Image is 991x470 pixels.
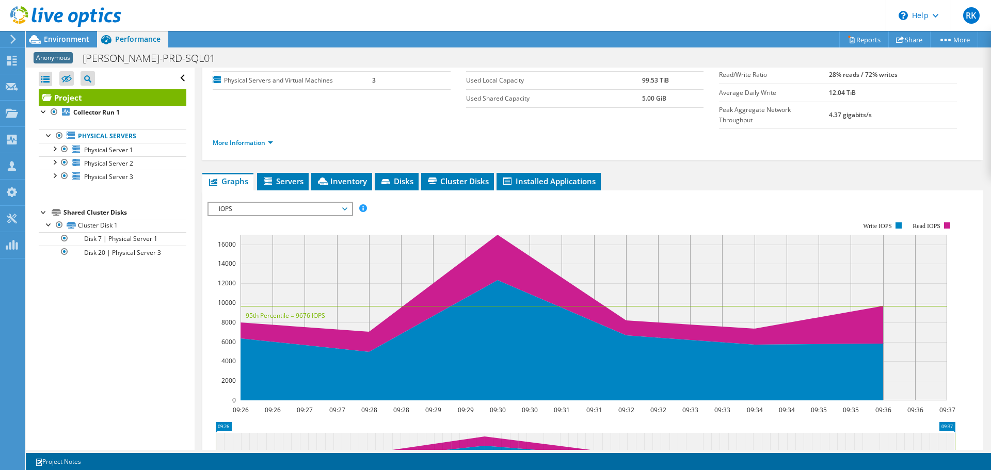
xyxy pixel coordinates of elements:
[466,93,642,104] label: Used Shared Capacity
[811,406,827,414] text: 09:35
[73,108,120,117] b: Collector Run 1
[246,311,325,320] text: 95th Percentile = 9676 IOPS
[316,176,367,186] span: Inventory
[218,259,236,268] text: 14000
[84,145,133,154] span: Physical Server 1
[361,406,377,414] text: 09:28
[458,406,474,414] text: 09:29
[963,7,980,24] span: RK
[554,406,570,414] text: 09:31
[426,176,489,186] span: Cluster Disks
[930,31,978,47] a: More
[372,76,376,85] b: 3
[218,298,236,307] text: 10000
[642,94,666,103] b: 5.00 GiB
[863,222,892,230] text: Write IOPS
[425,406,441,414] text: 09:29
[214,203,346,215] span: IOPS
[233,406,249,414] text: 09:26
[28,455,88,468] a: Project Notes
[34,52,73,63] span: Anonymous
[39,246,186,259] a: Disk 20 | Physical Server 3
[221,318,236,327] text: 8000
[490,406,506,414] text: 09:30
[115,34,161,44] span: Performance
[913,222,941,230] text: Read IOPS
[586,406,602,414] text: 09:31
[839,31,889,47] a: Reports
[39,89,186,106] a: Project
[213,138,273,147] a: More Information
[39,219,186,232] a: Cluster Disk 1
[642,76,669,85] b: 99.53 TiB
[329,406,345,414] text: 09:27
[875,406,891,414] text: 09:36
[829,110,872,119] b: 4.37 gigabits/s
[297,406,313,414] text: 09:27
[888,31,931,47] a: Share
[84,172,133,181] span: Physical Server 3
[779,406,795,414] text: 09:34
[380,176,413,186] span: Disks
[907,406,923,414] text: 09:36
[714,406,730,414] text: 09:33
[44,34,89,44] span: Environment
[213,75,372,86] label: Physical Servers and Virtual Machines
[39,143,186,156] a: Physical Server 1
[265,406,281,414] text: 09:26
[63,206,186,219] div: Shared Cluster Disks
[939,406,955,414] text: 09:37
[39,156,186,170] a: Physical Server 2
[618,406,634,414] text: 09:32
[39,232,186,246] a: Disk 7 | Physical Server 1
[262,176,303,186] span: Servers
[221,356,236,365] text: 4000
[522,406,538,414] text: 09:30
[78,53,231,64] h1: [PERSON_NAME]-PRD-SQL01
[502,176,596,186] span: Installed Applications
[218,279,236,287] text: 12000
[843,406,859,414] text: 09:35
[719,88,829,98] label: Average Daily Write
[39,129,186,143] a: Physical Servers
[719,105,829,125] label: Peak Aggregate Network Throughput
[719,70,829,80] label: Read/Write Ratio
[218,240,236,249] text: 16000
[221,337,236,346] text: 6000
[682,406,698,414] text: 09:33
[84,159,133,168] span: Physical Server 2
[829,88,856,97] b: 12.04 TiB
[393,406,409,414] text: 09:28
[650,406,666,414] text: 09:32
[207,176,248,186] span: Graphs
[39,106,186,119] a: Collector Run 1
[829,70,898,79] b: 28% reads / 72% writes
[899,11,908,20] svg: \n
[221,376,236,385] text: 2000
[39,170,186,183] a: Physical Server 3
[232,396,236,404] text: 0
[466,75,642,86] label: Used Local Capacity
[747,406,763,414] text: 09:34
